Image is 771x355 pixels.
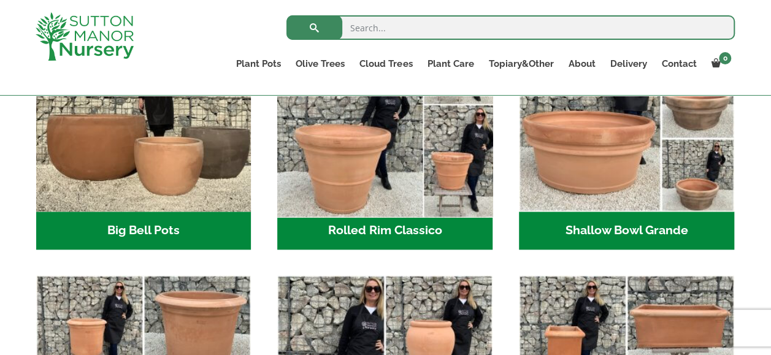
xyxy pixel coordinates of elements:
a: Delivery [602,55,654,72]
a: Topiary&Other [481,55,561,72]
h2: Big Bell Pots [36,212,251,250]
h2: Shallow Bowl Grande [519,212,734,250]
a: 0 [704,55,735,72]
a: Plant Pots [229,55,288,72]
h2: Rolled Rim Classico [277,212,493,250]
a: Cloud Trees [352,55,420,72]
input: Search... [286,15,735,40]
span: 0 [719,52,731,64]
a: Contact [654,55,704,72]
a: Olive Trees [288,55,352,72]
a: About [561,55,602,72]
a: Plant Care [420,55,481,72]
img: logo [36,12,134,61]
